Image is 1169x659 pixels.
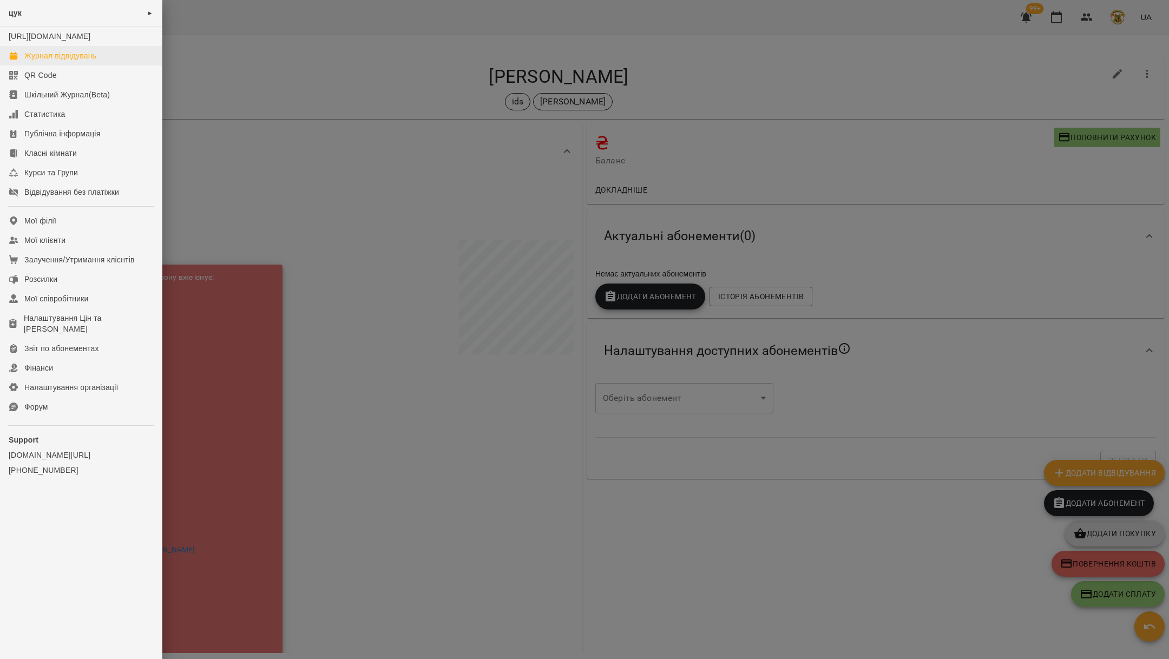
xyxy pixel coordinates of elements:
[24,148,77,159] div: Класні кімнати
[9,450,153,460] a: [DOMAIN_NAME][URL]
[24,343,99,354] div: Звіт по абонементах
[24,254,135,265] div: Залучення/Утримання клієнтів
[24,89,110,100] div: Шкільний Журнал(Beta)
[24,50,96,61] div: Журнал відвідувань
[9,434,153,445] p: Support
[24,382,119,393] div: Налаштування організації
[9,9,22,17] span: цук
[24,401,48,412] div: Форум
[24,215,56,226] div: Мої філії
[24,313,153,334] div: Налаштування Цін та [PERSON_NAME]
[147,9,153,17] span: ►
[24,167,78,178] div: Курси та Групи
[24,363,53,373] div: Фінанси
[9,465,153,476] a: [PHONE_NUMBER]
[24,235,65,246] div: Мої клієнти
[9,32,90,41] a: [URL][DOMAIN_NAME]
[24,128,100,139] div: Публічна інформація
[24,293,89,304] div: Мої співробітники
[24,70,57,81] div: QR Code
[24,109,65,120] div: Статистика
[24,274,57,285] div: Розсилки
[24,187,119,197] div: Відвідування без платіжки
